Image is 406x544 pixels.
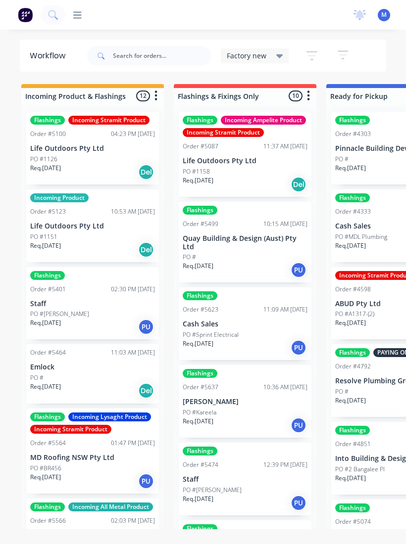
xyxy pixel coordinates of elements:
div: PU [138,319,154,335]
p: [PERSON_NAME] [183,398,307,406]
div: Order #5401 [30,285,66,294]
input: Search for orders... [113,46,211,66]
div: 02:30 PM [DATE] [111,285,155,294]
p: Req. [DATE] [30,318,61,327]
div: Flashings [335,348,370,357]
p: PO # [335,387,349,396]
div: Order #5100 [30,130,66,138]
div: Flashings [335,193,370,202]
div: PU [291,417,306,433]
p: Life Outdoors Pty Ltd [30,144,155,153]
div: Del [138,383,154,399]
div: Incoming Ampelite Product [221,116,306,125]
p: Quay Building & Design (Aust) Pty Ltd [183,234,307,251]
div: Incoming Lysaght Product [68,412,151,421]
div: Incoming Stramit Product [68,116,150,125]
div: Del [291,177,306,192]
div: Order #5637 [183,383,218,392]
p: Req. [DATE] [30,164,61,173]
p: Cash Sales [183,320,307,328]
p: Req. [DATE] [183,495,213,503]
p: Emlock [30,363,155,371]
div: FlashingsOrder #563710:36 AM [DATE][PERSON_NAME]PO #KareelaReq.[DATE]PU [179,365,311,438]
img: Factory [18,7,33,22]
p: PO # [183,253,196,262]
div: Order #5074 [335,517,371,526]
p: Req. [DATE] [335,396,366,405]
div: Order #546411:03 AM [DATE]EmlockPO #Req.[DATE]Del [26,344,159,404]
div: 10:15 AM [DATE] [263,220,307,228]
div: 11:09 AM [DATE] [263,305,307,314]
p: PO #Sprint Electrical [183,330,239,339]
div: Flashings [183,524,217,533]
p: PO #1151 [30,232,57,241]
div: Incoming ProductOrder #512310:53 AM [DATE]Life Outdoors Pty LtdPO #1151Req.[DATE]Del [26,189,159,262]
div: FlashingsIncoming Lysaght ProductIncoming Stramit ProductOrder #556401:47 PM [DATE]MD Roofing NSW... [26,408,159,494]
p: PO #A1317-(2) [335,310,374,318]
div: Flashings [30,412,65,421]
div: 12:39 PM [DATE] [263,460,307,469]
p: PO #[PERSON_NAME] [30,310,89,318]
p: Req. [DATE] [183,339,213,348]
div: 04:23 PM [DATE] [111,130,155,138]
div: FlashingsOrder #547412:39 PM [DATE]StaffPO #[PERSON_NAME]Req.[DATE]PU [179,443,311,515]
div: Flashings [183,447,217,455]
div: Order #5566 [30,516,66,525]
p: Req. [DATE] [30,382,61,391]
div: Flashings [30,116,65,125]
p: PO #1158 [183,167,210,176]
p: PO #1126 [30,155,57,164]
div: FlashingsIncoming Ampelite ProductIncoming Stramit ProductOrder #508711:37 AM [DATE]Life Outdoors... [179,112,311,197]
div: Order #5623 [183,305,218,314]
p: PO #2 Bangalee Pl [335,465,385,474]
div: 02:03 PM [DATE] [111,516,155,525]
div: Order #4792 [335,362,371,371]
p: PO #[PERSON_NAME] [183,486,242,495]
div: FlashingsOrder #549910:15 AM [DATE]Quay Building & Design (Aust) Pty LtdPO #Req.[DATE]PU [179,202,311,283]
div: Incoming Stramit Product [183,128,264,137]
div: 10:53 AM [DATE] [111,207,155,216]
p: Staff [30,300,155,308]
p: Req. [DATE] [335,241,366,250]
div: Flashings [183,206,217,215]
p: Req. [DATE] [30,241,61,250]
p: Req. [DATE] [30,473,61,482]
p: Req. [DATE] [183,176,213,185]
div: Order #4851 [335,440,371,449]
div: Flashings [30,271,65,280]
p: PO # [335,155,349,164]
div: FlashingsIncoming Stramit ProductOrder #510004:23 PM [DATE]Life Outdoors Pty LtdPO #1126Req.[DATE... [26,112,159,184]
div: Flashings [335,426,370,435]
div: Incoming Product [30,193,89,202]
p: Life Outdoors Pty Ltd [183,157,307,165]
div: Flashings [183,116,217,125]
div: 11:37 AM [DATE] [263,142,307,151]
div: Del [138,164,154,180]
span: M [381,10,387,19]
div: 10:36 AM [DATE] [263,383,307,392]
div: Workflow [30,50,70,62]
p: PO # [30,373,44,382]
div: PU [291,340,306,356]
p: Staff [183,475,307,484]
div: Flashings [335,503,370,512]
div: Flashings [183,369,217,378]
div: Order #5123 [30,207,66,216]
div: Incoming Stramit Product [30,425,111,434]
p: Req. [DATE] [335,474,366,483]
p: Req. [DATE] [183,262,213,271]
p: Req. [DATE] [335,164,366,173]
div: PU [291,495,306,511]
div: PU [291,262,306,278]
div: Del [138,242,154,258]
p: Req. [DATE] [183,417,213,426]
p: Req. [DATE] [335,318,366,327]
div: Order #5087 [183,142,218,151]
div: Incoming All Metal Product [68,502,153,511]
div: FlashingsOrder #540102:30 PM [DATE]StaffPO #[PERSON_NAME]Req.[DATE]PU [26,267,159,340]
div: Order #5474 [183,460,218,469]
span: Factory new [227,50,266,61]
div: 11:03 AM [DATE] [111,348,155,357]
div: Order #5499 [183,220,218,228]
div: Order #5564 [30,439,66,448]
